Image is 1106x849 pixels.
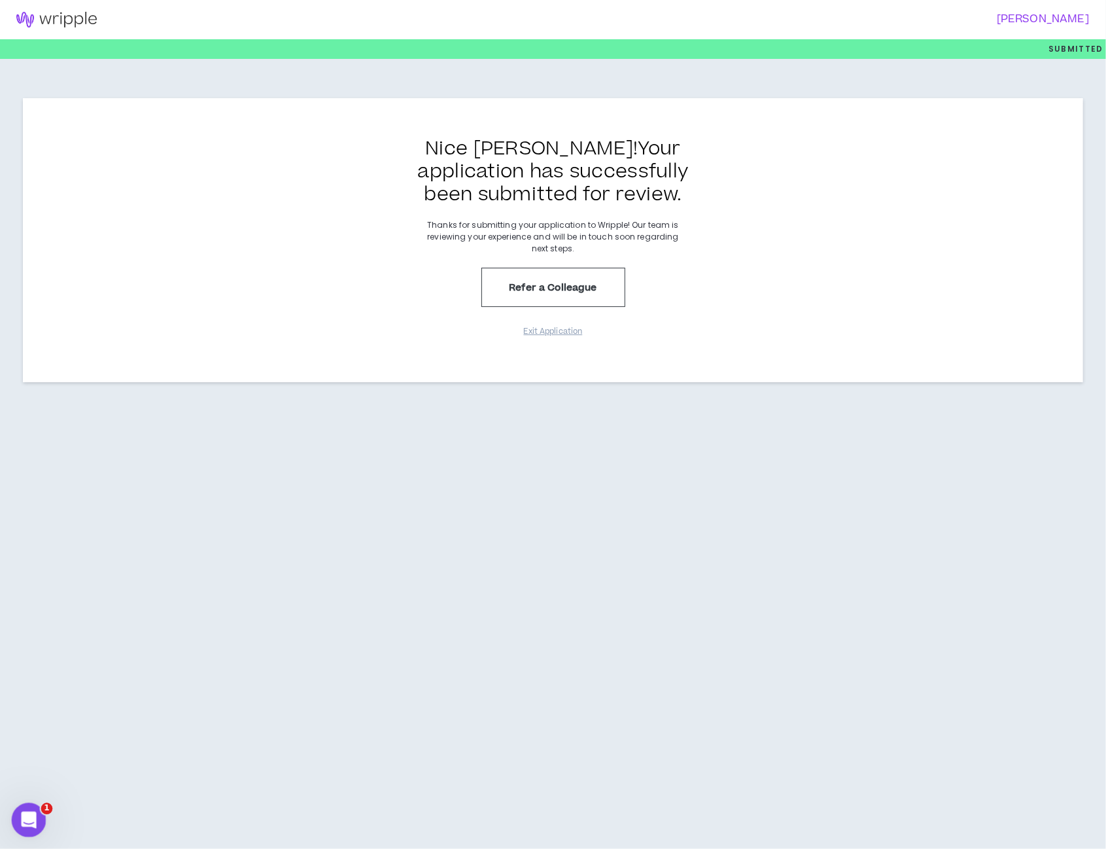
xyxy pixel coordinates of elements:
iframe: Intercom live chat [12,803,46,838]
p: Submitted [1048,39,1103,59]
button: Exit Application [521,320,586,343]
span: 1 [41,803,53,815]
p: Thanks for submitting your application to Wripple! Our team is reviewing your experience and will... [423,219,684,255]
h3: Nice [PERSON_NAME] ! Your application has successfully been submitted for review. [406,137,700,206]
h3: [PERSON_NAME] [545,13,1090,26]
button: Refer a Colleague [481,268,625,307]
